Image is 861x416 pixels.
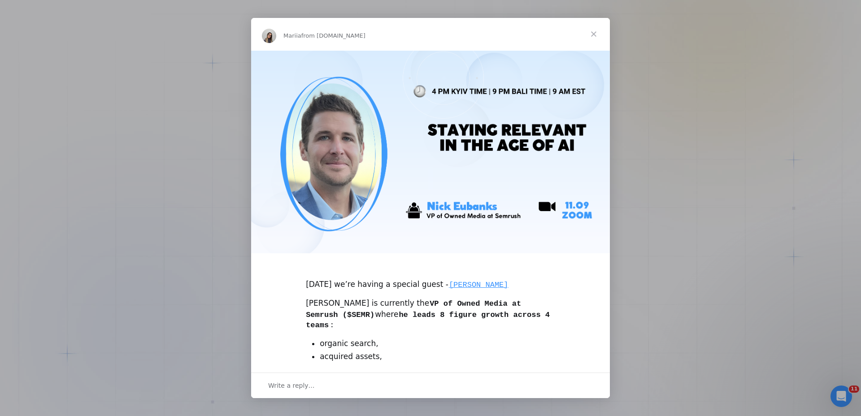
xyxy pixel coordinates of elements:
div: [DATE] we’re having a special guest - [306,269,555,290]
li: media acquisitions, [320,364,555,375]
span: Write a reply… [268,380,315,391]
li: acquired assets, [320,351,555,362]
code: [PERSON_NAME] [448,280,509,290]
span: Mariia [283,32,301,39]
span: Close [578,18,610,50]
div: [PERSON_NAME] is currently the where [306,298,555,331]
code: : [329,321,335,330]
span: from [DOMAIN_NAME] [301,32,365,39]
div: Open conversation and reply [251,373,610,398]
a: [PERSON_NAME] [448,280,509,289]
code: VP of Owned Media at Semrush ($SEMR) [306,299,521,320]
img: Profile image for Mariia [262,29,276,43]
code: he leads 8 figure growth across 4 teams [306,310,550,330]
li: organic search, [320,338,555,349]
